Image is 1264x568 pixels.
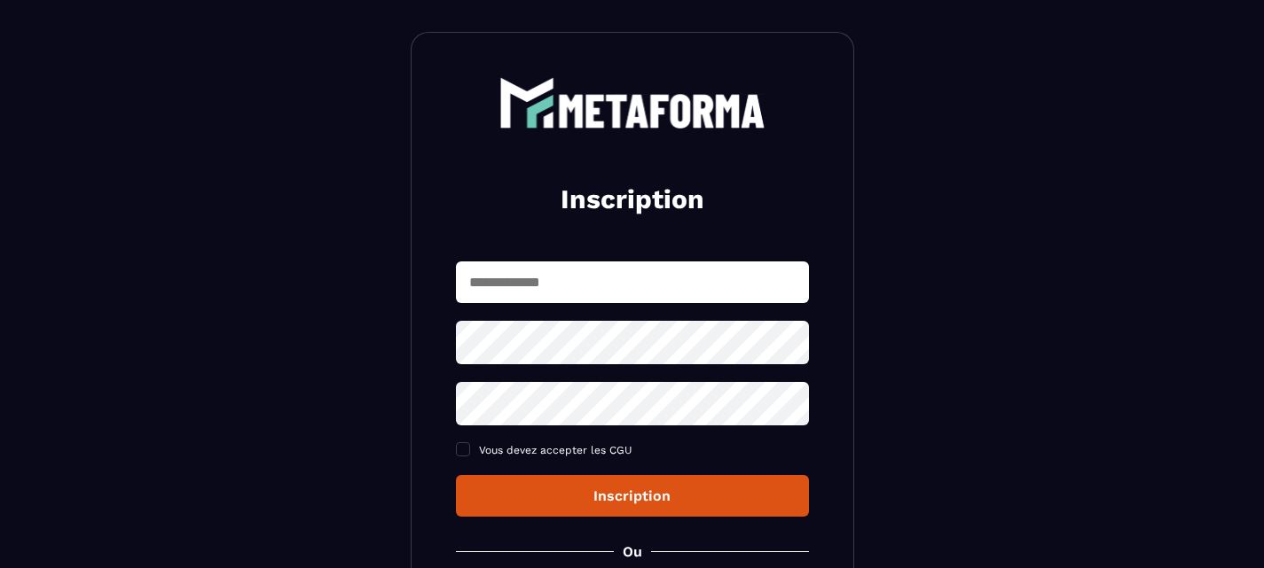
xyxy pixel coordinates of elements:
a: logo [456,77,809,128]
p: Ou [623,543,642,560]
button: Inscription [456,475,809,517]
div: Inscription [470,487,795,504]
h2: Inscription [477,182,788,217]
img: logo [499,77,765,128]
span: Vous devez accepter les CGU [479,444,632,456]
